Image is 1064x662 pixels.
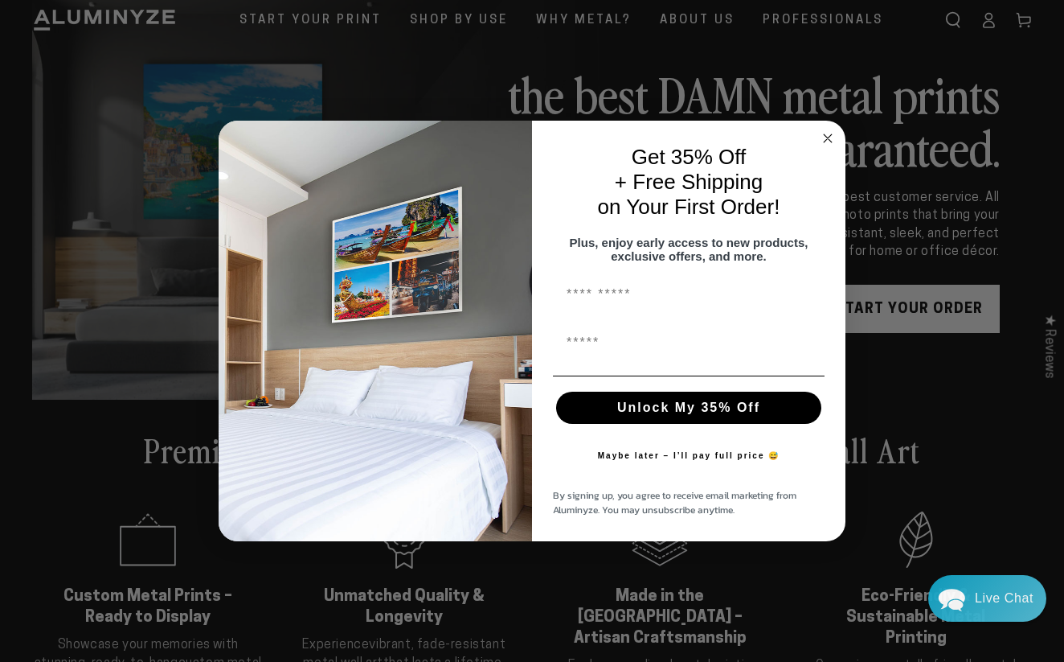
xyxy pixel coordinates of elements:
[553,376,825,376] img: underline
[975,575,1033,622] div: Contact Us Directly
[556,392,821,424] button: Unlock My 35% Off
[818,129,837,148] button: Close dialog
[219,121,532,542] img: 728e4f65-7e6c-44e2-b7d1-0292a396982f.jpeg
[598,195,780,219] span: on Your First Order!
[632,145,747,169] span: Get 35% Off
[928,575,1046,622] div: Chat widget toggle
[615,170,763,194] span: + Free Shipping
[590,440,788,472] button: Maybe later – I’ll pay full price 😅
[553,488,796,517] span: By signing up, you agree to receive email marketing from Aluminyze. You may unsubscribe anytime.
[570,236,808,263] span: Plus, enjoy early access to new products, exclusive offers, and more.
